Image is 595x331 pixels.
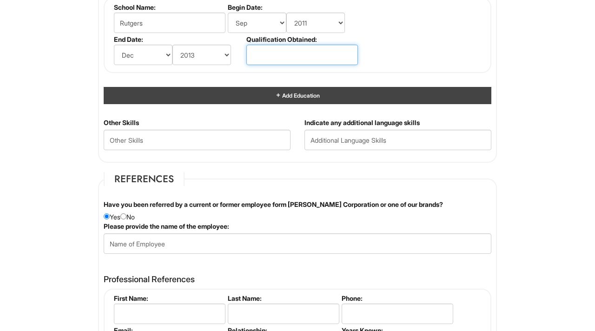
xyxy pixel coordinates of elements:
legend: References [104,172,185,186]
h4: Professional References [104,275,491,284]
input: Name of Employee [104,233,491,254]
label: First Name: [114,294,224,302]
label: Qualification Obtained: [246,35,357,43]
input: Other Skills [104,130,291,150]
label: Other Skills [104,118,139,127]
a: Add Education [275,92,320,99]
label: Begin Date: [228,3,357,11]
label: Please provide the name of the employee: [104,222,229,231]
label: Have you been referred by a current or former employee form [PERSON_NAME] Corporation or one of o... [104,200,443,209]
label: Last Name: [228,294,338,302]
input: Additional Language Skills [304,130,491,150]
label: School Name: [114,3,224,11]
label: Phone: [342,294,452,302]
span: Add Education [281,92,320,99]
div: Yes No [97,200,498,222]
label: End Date: [114,35,243,43]
label: Indicate any additional language skills [304,118,420,127]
